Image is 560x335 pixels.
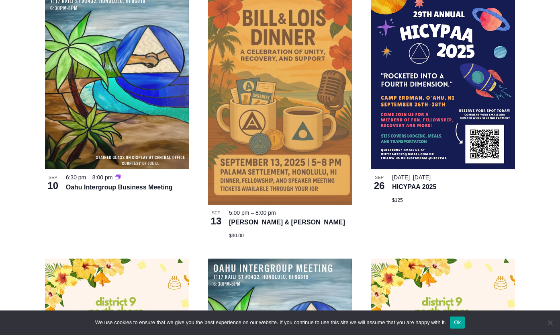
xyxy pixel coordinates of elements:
span: Sep [371,174,387,181]
div: – [392,173,515,182]
span: $125 [392,197,403,203]
a: Event series: Oahu Intergroup Business Meeting [115,174,121,181]
a: HICYPAA 2025 [392,183,436,190]
span: 13 [208,214,224,228]
time: 5:00 pm [229,210,249,216]
span: [DATE] [392,174,410,181]
span: 26 [371,179,387,193]
a: Oahu Intergroup Business Meeting [66,184,173,191]
span: – [251,210,254,216]
time: 8:00 pm [255,210,276,216]
time: 8:00 pm [92,174,113,181]
span: – [88,174,91,181]
span: Sep [208,210,224,216]
span: Sep [45,174,61,181]
time: 6:30 pm [66,174,86,181]
span: $30.00 [229,233,244,238]
span: 10 [45,179,61,193]
span: No [546,319,554,327]
span: We use cookies to ensure that we give you the best experience on our website. If you continue to ... [95,319,446,327]
span: [DATE] [413,174,431,181]
button: Ok [450,317,465,329]
a: [PERSON_NAME] & [PERSON_NAME] [229,219,345,226]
